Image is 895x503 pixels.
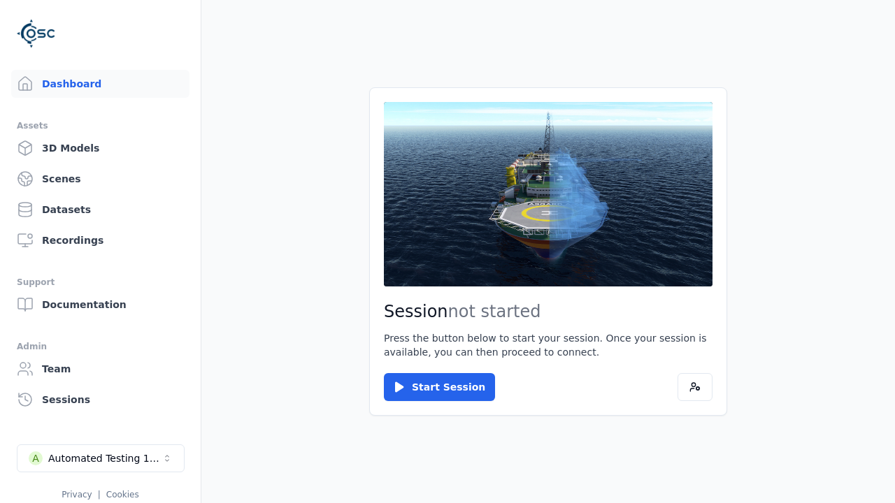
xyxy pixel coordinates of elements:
a: 3D Models [11,134,189,162]
h2: Session [384,300,713,323]
a: Cookies [106,490,139,500]
div: Assets [17,117,184,134]
a: Datasets [11,196,189,224]
a: Dashboard [11,70,189,98]
a: Team [11,355,189,383]
span: | [98,490,101,500]
button: Start Session [384,373,495,401]
p: Press the button below to start your session. Once your session is available, you can then procee... [384,331,713,359]
span: not started [448,302,541,321]
button: Select a workspace [17,444,185,472]
div: Admin [17,338,184,355]
a: Documentation [11,291,189,319]
img: Logo [17,14,56,53]
div: Support [17,274,184,291]
div: A [29,451,43,465]
a: Privacy [62,490,92,500]
a: Recordings [11,226,189,254]
a: Scenes [11,165,189,193]
a: Sessions [11,386,189,414]
div: Automated Testing 1 - Playwright [48,451,162,465]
